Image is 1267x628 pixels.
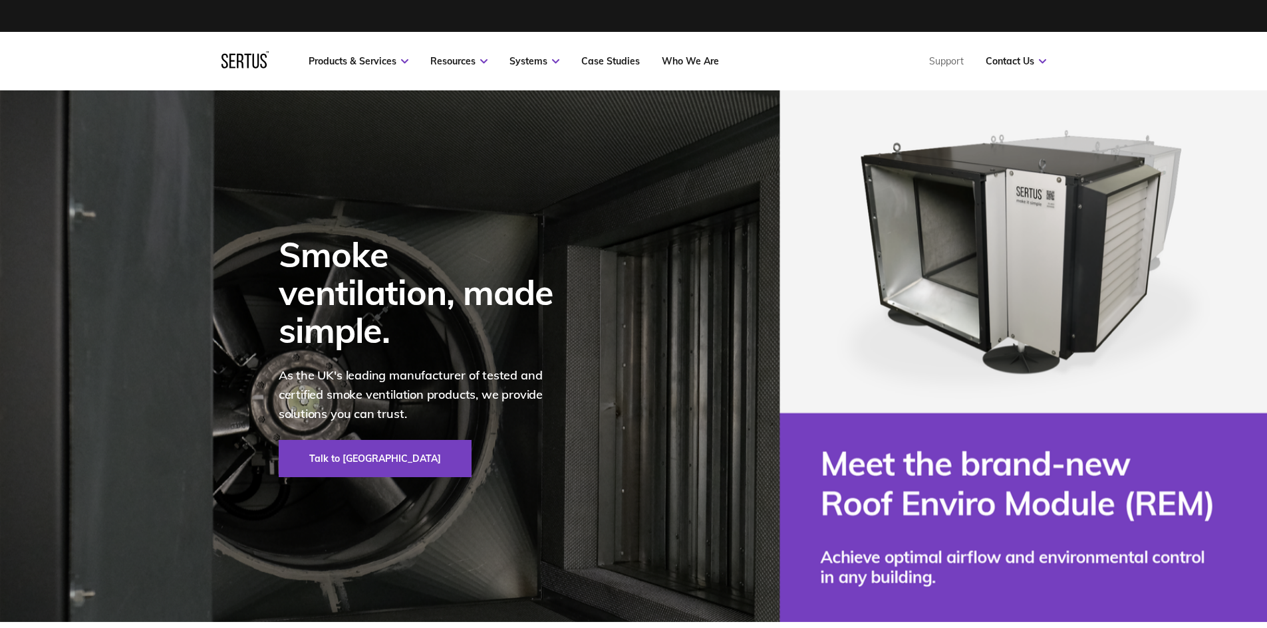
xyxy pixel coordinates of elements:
[279,440,472,477] a: Talk to [GEOGRAPHIC_DATA]
[581,55,640,67] a: Case Studies
[279,366,571,423] p: As the UK's leading manufacturer of tested and certified smoke ventilation products, we provide s...
[662,55,719,67] a: Who We Are
[986,55,1046,67] a: Contact Us
[430,55,488,67] a: Resources
[929,55,964,67] a: Support
[279,235,571,350] div: Smoke ventilation, made simple.
[509,55,559,67] a: Systems
[309,55,408,67] a: Products & Services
